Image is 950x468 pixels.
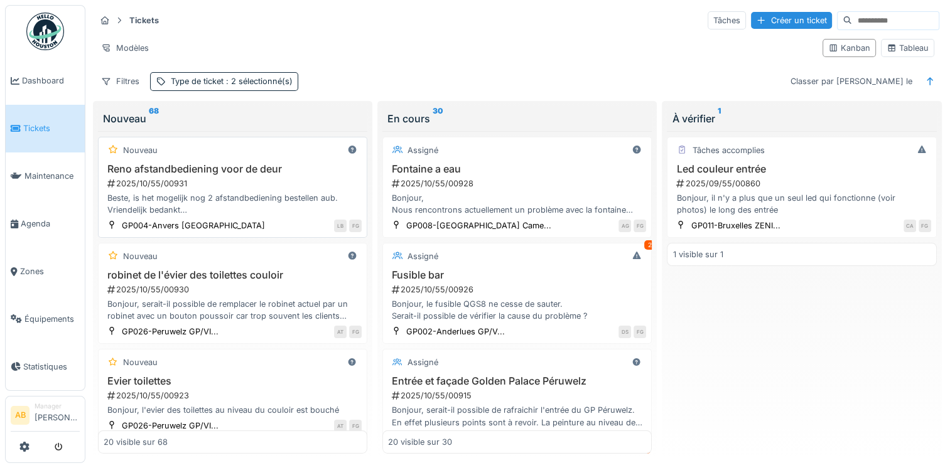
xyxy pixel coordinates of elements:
div: AT [334,420,347,432]
a: AB Manager[PERSON_NAME] [11,402,80,432]
h3: Reno afstandbediening voor de deur [104,163,362,175]
div: En cours [387,111,647,126]
div: AT [334,326,347,338]
div: FG [349,220,362,232]
li: AB [11,406,30,425]
div: 2025/10/55/00928 [391,178,646,189]
span: Statistiques [23,361,80,373]
div: GP002-Anderlues GP/V... [406,326,505,338]
div: Nouveau [123,250,158,262]
div: GP026-Peruwelz GP/VI... [122,326,219,338]
h3: Evier toilettes [104,375,362,387]
h3: Led couleur entrée [672,163,931,175]
div: 20 visible sur 30 [388,436,452,448]
div: Bonjour, Nous rencontrons actuellement un problème avec la fontaine d’eau : la pression est très ... [388,192,646,216]
div: GP008-[GEOGRAPHIC_DATA] Came... [406,220,551,231]
div: Assigné [408,144,438,156]
div: FG [919,220,931,232]
span: Agenda [21,218,80,230]
div: GP026-Peruwelz GP/VI... [122,420,219,432]
div: Bonjour, il n'y a plus que un seul led qui fonctionne (voir photos) le long des entrée [672,192,931,216]
h3: Fusible bar [388,269,646,281]
div: FG [634,220,646,232]
div: LB [334,220,347,232]
div: Assigné [408,356,438,368]
span: Équipements [24,313,80,325]
div: 2025/10/55/00930 [106,284,362,295]
a: Agenda [6,200,85,248]
sup: 68 [149,111,159,126]
div: Kanban [828,42,870,54]
div: Type de ticket [171,75,293,87]
div: FG [349,326,362,338]
div: À vérifier [672,111,931,126]
a: Équipements [6,295,85,343]
div: 2025/09/55/00860 [675,178,931,189]
div: Classer par [PERSON_NAME] le [785,72,918,90]
span: Tickets [23,122,80,134]
div: GP011-Bruxelles ZENI... [691,220,780,231]
div: 2025/10/55/00926 [391,284,646,295]
div: 2025/10/55/00915 [391,390,646,402]
sup: 1 [717,111,720,126]
strong: Tickets [124,14,164,26]
h3: Entrée et façade Golden Palace Péruwelz [388,375,646,387]
div: Tableau [887,42,929,54]
div: Modèles [95,39,154,57]
a: Tickets [6,105,85,152]
a: Statistiques [6,343,85,390]
div: Nouveau [123,144,158,156]
div: Nouveau [123,356,158,368]
li: [PERSON_NAME] [35,402,80,428]
div: Bonjour, serait-il possible de remplacer le robinet actuel par un robinet avec un bouton poussoir... [104,298,362,322]
div: Tâches accomplies [692,144,764,156]
img: Badge_color-CXgf-gQk.svg [26,13,64,50]
div: Manager [35,402,80,411]
div: Tâches [708,11,746,29]
sup: 30 [433,111,443,126]
a: Dashboard [6,57,85,105]
div: GP004-Anvers [GEOGRAPHIC_DATA] [122,220,265,231]
div: 1 visible sur 1 [672,248,723,260]
div: 1 [645,452,654,462]
div: Assigné [408,250,438,262]
div: AG [618,220,631,232]
span: Maintenance [24,170,80,182]
span: Zones [20,265,80,277]
div: Bonjour, l'evier des toilettes au niveau du couloir est bouché [104,404,362,416]
div: FG [634,326,646,338]
div: Bonjour, serait-il possible de rafraichir l'entrée du GP Péruwelz. En effet plusieurs points sont... [388,404,646,428]
h3: robinet de l'évier des toilettes couloir [104,269,362,281]
div: 2025/10/55/00931 [106,178,362,189]
div: Bonjour, le fusible QGS8 ne cesse de sauter. Serait-il possible de vérifier la cause du problème ? [388,298,646,322]
div: FG [349,420,362,432]
div: CA [904,220,916,232]
div: 20 visible sur 68 [104,436,168,448]
span: : 2 sélectionné(s) [224,77,293,86]
div: Beste, is het mogelijk nog 2 afstandbediening bestellen aub. Vriendelijk bedankt [PERSON_NAME] [104,192,362,216]
div: DS [618,326,631,338]
a: Maintenance [6,152,85,200]
h3: Fontaine a eau [388,163,646,175]
span: Dashboard [22,75,80,87]
div: Nouveau [103,111,362,126]
a: Zones [6,248,85,295]
div: Créer un ticket [751,12,832,29]
div: Filtres [95,72,145,90]
div: 2 [644,240,654,250]
div: 2025/10/55/00923 [106,390,362,402]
